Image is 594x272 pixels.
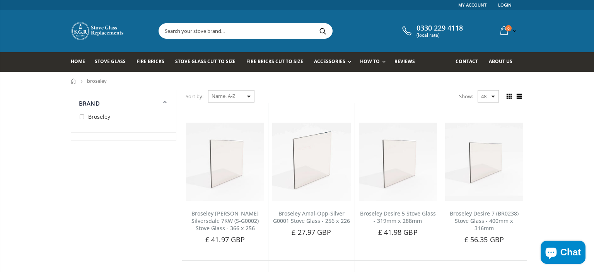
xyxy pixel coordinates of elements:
a: Accessories [314,52,355,72]
a: Home [71,79,77,84]
img: Broseley Desire Stove Glass [272,123,350,201]
span: Stove Glass Cut To Size [175,58,235,65]
a: Home [71,52,91,72]
a: Reviews [394,52,421,72]
a: 0330 229 4118 (local rate) [400,24,463,38]
span: Fire Bricks Cut To Size [246,58,303,65]
span: £ 41.98 GBP [378,228,418,237]
img: Broseley Desire 5 stove glass [359,123,437,201]
span: £ 41.97 GBP [205,235,245,244]
span: broseley [87,77,107,84]
img: Broseley Amal Opp Silversdale 7KW (S-G0002) Stove Glass [186,123,264,201]
a: Stove Glass [95,52,131,72]
span: How To [360,58,380,65]
a: 0 [497,23,518,38]
a: Fire Bricks [137,52,170,72]
span: Reviews [394,58,415,65]
span: 0330 229 4118 [416,24,463,33]
span: Stove Glass [95,58,126,65]
a: Broseley [PERSON_NAME] Silversdale 7KW (S-G0002) Stove Glass - 366 x 256 [191,210,259,232]
span: Show: [459,90,473,103]
span: Broseley [88,113,110,120]
a: About us [489,52,518,72]
button: Search [314,24,331,38]
inbox-online-store-chat: Shopify online store chat [538,241,588,266]
a: Stove Glass Cut To Size [175,52,241,72]
span: Fire Bricks [137,58,164,65]
img: Broseley Desire 7 (BR0238) Stove Glass [445,123,523,201]
span: 0 [505,25,512,31]
a: Broseley Desire 7 (BR0238) Stove Glass - 400mm x 316mm [450,210,519,232]
span: Grid view [505,92,513,101]
span: (local rate) [416,33,463,38]
input: Search your stove brand... [159,24,419,38]
a: Contact [456,52,484,72]
span: £ 27.97 GBP [292,228,331,237]
span: Contact [456,58,478,65]
span: List view [515,92,523,101]
a: Broseley Amal-Opp-Silver G0001 Stove Glass - 256 x 226 [273,210,350,224]
a: Broseley Desire 5 Stove Glass - 319mm x 288mm [360,210,436,224]
span: Brand [79,99,100,107]
span: Sort by: [186,90,203,103]
span: About us [489,58,512,65]
img: Stove Glass Replacement [71,21,125,41]
span: Accessories [314,58,345,65]
span: Home [71,58,85,65]
span: £ 56.35 GBP [464,235,504,244]
a: Fire Bricks Cut To Size [246,52,309,72]
a: How To [360,52,389,72]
